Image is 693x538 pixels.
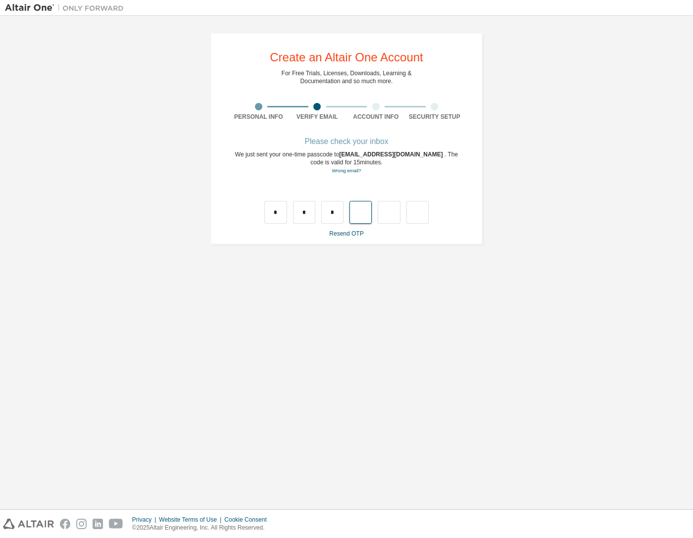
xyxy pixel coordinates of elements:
[132,516,159,524] div: Privacy
[332,168,361,173] a: Go back to the registration form
[270,51,423,63] div: Create an Altair One Account
[76,519,87,529] img: instagram.svg
[229,139,464,145] div: Please check your inbox
[3,519,54,529] img: altair_logo.svg
[339,151,445,158] span: [EMAIL_ADDRESS][DOMAIN_NAME]
[405,113,464,121] div: Security Setup
[229,150,464,175] div: We just sent your one-time passcode to . The code is valid for 15 minutes.
[5,3,129,13] img: Altair One
[132,524,273,532] p: © 2025 Altair Engineering, Inc. All Rights Reserved.
[229,113,288,121] div: Personal Info
[288,113,347,121] div: Verify Email
[282,69,412,85] div: For Free Trials, Licenses, Downloads, Learning & Documentation and so much more.
[93,519,103,529] img: linkedin.svg
[60,519,70,529] img: facebook.svg
[159,516,224,524] div: Website Terms of Use
[224,516,272,524] div: Cookie Consent
[346,113,405,121] div: Account Info
[109,519,123,529] img: youtube.svg
[329,230,363,237] a: Resend OTP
